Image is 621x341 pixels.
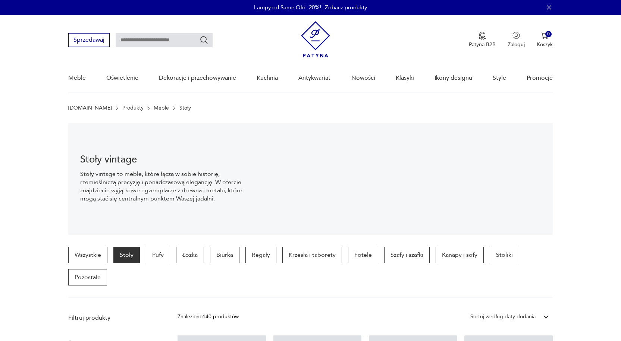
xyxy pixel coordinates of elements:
[469,41,496,48] p: Patyna B2B
[470,313,536,321] div: Sortuj według daty dodania
[348,247,378,263] a: Fotele
[537,32,553,48] button: 0Koszyk
[282,247,342,263] a: Krzesła i taborety
[325,4,367,11] a: Zobacz produkty
[545,31,552,37] div: 0
[257,64,278,92] a: Kuchnia
[541,32,548,39] img: Ikona koszyka
[179,105,191,111] p: Stoły
[200,35,208,44] button: Szukaj
[469,32,496,48] a: Ikona medaluPatyna B2B
[527,64,553,92] a: Promocje
[508,41,525,48] p: Zaloguj
[245,247,276,263] a: Regały
[254,4,321,11] p: Lampy od Same Old -20%!
[68,314,160,322] p: Filtruj produkty
[68,64,86,92] a: Meble
[493,64,506,92] a: Style
[68,38,110,43] a: Sprzedawaj
[178,313,239,321] div: Znaleziono 140 produktów
[113,247,140,263] a: Stoły
[80,155,250,164] h1: Stoły vintage
[512,32,520,39] img: Ikonka użytkownika
[68,247,107,263] a: Wszystkie
[68,105,112,111] a: [DOMAIN_NAME]
[490,247,519,263] a: Stoliki
[469,32,496,48] button: Patyna B2B
[122,105,144,111] a: Produkty
[146,247,170,263] a: Pufy
[106,64,138,92] a: Oświetlenie
[396,64,414,92] a: Klasyki
[68,33,110,47] button: Sprzedawaj
[479,32,486,40] img: Ikona medalu
[351,64,375,92] a: Nowości
[80,170,250,203] p: Stoły vintage to meble, które łączą w sobie historię, rzemieślniczą precyzję i ponadczasową elega...
[68,269,107,285] a: Pozostałe
[537,41,553,48] p: Koszyk
[508,32,525,48] button: Zaloguj
[435,64,472,92] a: Ikony designu
[176,247,204,263] a: Łóżka
[384,247,430,263] a: Szafy i szafki
[301,21,330,57] img: Patyna - sklep z meblami i dekoracjami vintage
[210,247,239,263] a: Biurka
[436,247,484,263] a: Kanapy i sofy
[298,64,330,92] a: Antykwariat
[159,64,236,92] a: Dekoracje i przechowywanie
[154,105,169,111] a: Meble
